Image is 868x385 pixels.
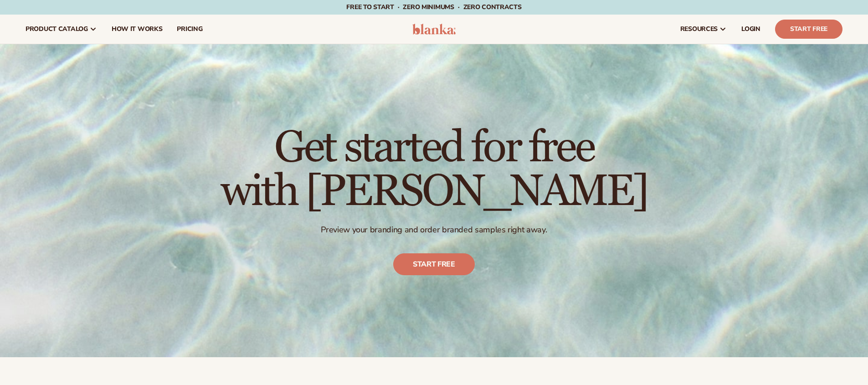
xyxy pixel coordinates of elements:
[18,15,104,44] a: product catalog
[680,26,718,33] span: resources
[169,15,210,44] a: pricing
[177,26,202,33] span: pricing
[112,26,163,33] span: How It Works
[26,26,88,33] span: product catalog
[221,126,647,214] h1: Get started for free with [PERSON_NAME]
[775,20,842,39] a: Start Free
[221,225,647,235] p: Preview your branding and order branded samples right away.
[412,24,456,35] img: logo
[393,253,475,275] a: Start free
[104,15,170,44] a: How It Works
[346,3,521,11] span: Free to start · ZERO minimums · ZERO contracts
[734,15,768,44] a: LOGIN
[741,26,760,33] span: LOGIN
[673,15,734,44] a: resources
